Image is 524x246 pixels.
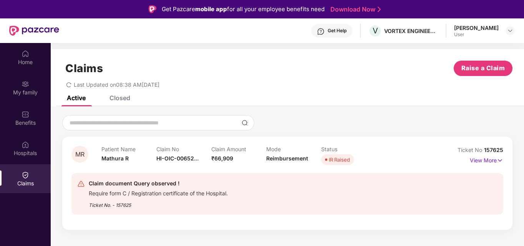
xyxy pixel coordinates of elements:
div: User [454,31,499,38]
img: svg+xml;base64,PHN2ZyBpZD0iQ2xhaW0iIHhtbG5zPSJodHRwOi8vd3d3LnczLm9yZy8yMDAwL3N2ZyIgd2lkdGg9IjIwIi... [22,171,29,179]
img: svg+xml;base64,PHN2ZyBpZD0iQmVuZWZpdHMiIHhtbG5zPSJodHRwOi8vd3d3LnczLm9yZy8yMDAwL3N2ZyIgd2lkdGg9Ij... [22,111,29,118]
span: Reimbursement [266,155,308,162]
span: Last Updated on 08:38 AM[DATE] [74,81,159,88]
p: Mode [266,146,321,152]
img: svg+xml;base64,PHN2ZyB4bWxucz0iaHR0cDovL3d3dy53My5vcmcvMjAwMC9zdmciIHdpZHRoPSIxNyIgaGVpZ2h0PSIxNy... [497,156,503,165]
div: IR Raised [329,156,350,163]
img: Logo [149,5,156,13]
button: Raise a Claim [454,61,512,76]
span: HI-OIC-00652... [156,155,199,162]
p: Patient Name [101,146,156,152]
div: Active [67,94,86,102]
div: Get Help [328,28,347,34]
div: [PERSON_NAME] [454,24,499,31]
img: svg+xml;base64,PHN2ZyBpZD0iU2VhcmNoLTMyeDMyIiB4bWxucz0iaHR0cDovL3d3dy53My5vcmcvMjAwMC9zdmciIHdpZH... [242,120,248,126]
img: svg+xml;base64,PHN2ZyB4bWxucz0iaHR0cDovL3d3dy53My5vcmcvMjAwMC9zdmciIHdpZHRoPSIyNCIgaGVpZ2h0PSIyNC... [77,180,85,188]
img: svg+xml;base64,PHN2ZyBpZD0iSGVscC0zMngzMiIgeG1sbnM9Imh0dHA6Ly93d3cudzMub3JnLzIwMDAvc3ZnIiB3aWR0aD... [317,28,325,35]
p: Claim No [156,146,211,152]
div: VORTEX ENGINEERING(PVT) LTD. [384,27,438,35]
span: V [373,26,378,35]
span: Raise a Claim [461,63,505,73]
span: 157625 [484,147,503,153]
div: Closed [109,94,130,102]
img: svg+xml;base64,PHN2ZyBpZD0iRHJvcGRvd24tMzJ4MzIiIHhtbG5zPSJodHRwOi8vd3d3LnczLm9yZy8yMDAwL3N2ZyIgd2... [507,28,513,34]
span: ₹66,909 [211,155,233,162]
span: MR [75,151,85,158]
span: Mathura R [101,155,129,162]
img: svg+xml;base64,PHN2ZyBpZD0iSG9zcGl0YWxzIiB4bWxucz0iaHR0cDovL3d3dy53My5vcmcvMjAwMC9zdmciIHdpZHRoPS... [22,141,29,149]
p: Status [321,146,376,152]
img: svg+xml;base64,PHN2ZyBpZD0iSG9tZSIgeG1sbnM9Imh0dHA6Ly93d3cudzMub3JnLzIwMDAvc3ZnIiB3aWR0aD0iMjAiIG... [22,50,29,58]
h1: Claims [65,62,103,75]
img: New Pazcare Logo [9,26,59,36]
img: Stroke [378,5,381,13]
span: Ticket No [458,147,484,153]
div: Ticket No. - 157625 [89,197,228,209]
p: Claim Amount [211,146,266,152]
div: Claim document Query observed ! [89,179,228,188]
span: redo [66,81,71,88]
div: Require form C / Registration certificate of the Hospital. [89,188,228,197]
div: Get Pazcare for all your employee benefits need [162,5,325,14]
img: svg+xml;base64,PHN2ZyB3aWR0aD0iMjAiIGhlaWdodD0iMjAiIHZpZXdCb3g9IjAgMCAyMCAyMCIgZmlsbD0ibm9uZSIgeG... [22,80,29,88]
a: Download Now [330,5,378,13]
p: View More [470,154,503,165]
strong: mobile app [195,5,227,13]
